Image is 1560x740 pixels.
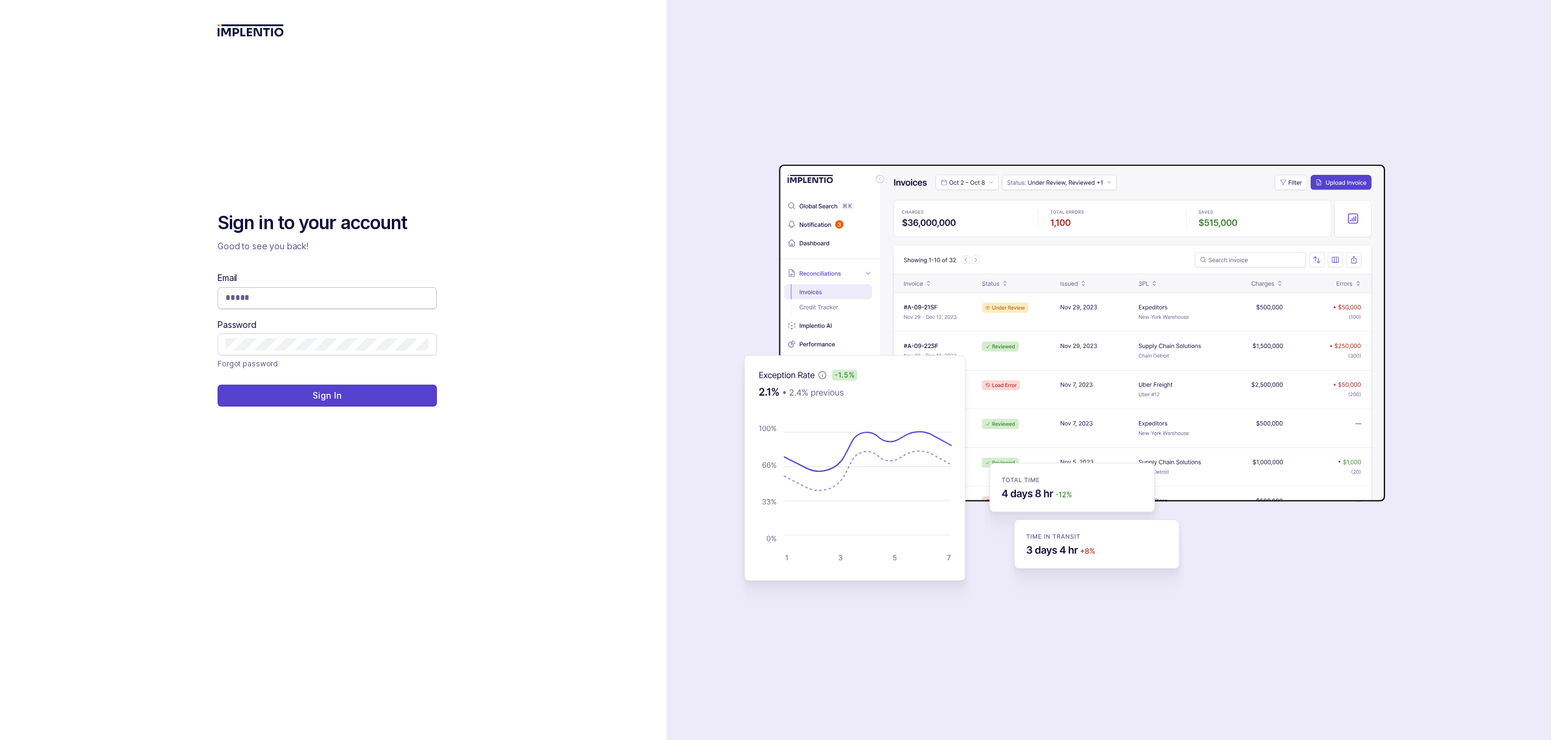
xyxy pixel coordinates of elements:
img: logo [218,24,284,37]
p: Forgot password [218,358,278,370]
img: signin-background.svg [701,126,1389,614]
label: Password [218,319,257,331]
p: Good to see you back! [218,240,437,252]
p: Sign In [313,390,341,402]
button: Sign In [218,385,437,407]
h2: Sign in to your account [218,211,437,235]
label: Email [218,272,237,284]
a: Link Forgot password [218,358,278,370]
